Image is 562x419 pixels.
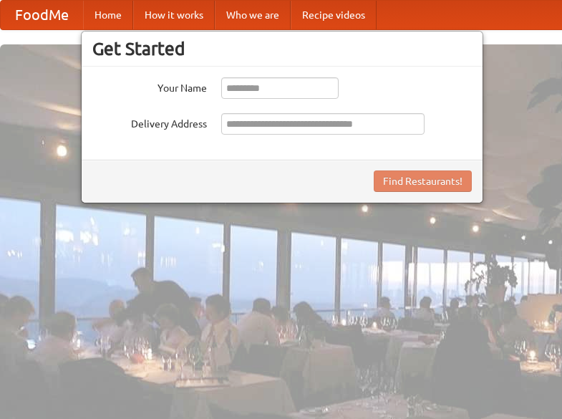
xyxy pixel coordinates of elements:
[83,1,133,29] a: Home
[92,113,207,131] label: Delivery Address
[1,1,83,29] a: FoodMe
[291,1,377,29] a: Recipe videos
[92,77,207,95] label: Your Name
[374,170,472,192] button: Find Restaurants!
[215,1,291,29] a: Who we are
[133,1,215,29] a: How it works
[92,38,472,59] h3: Get Started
